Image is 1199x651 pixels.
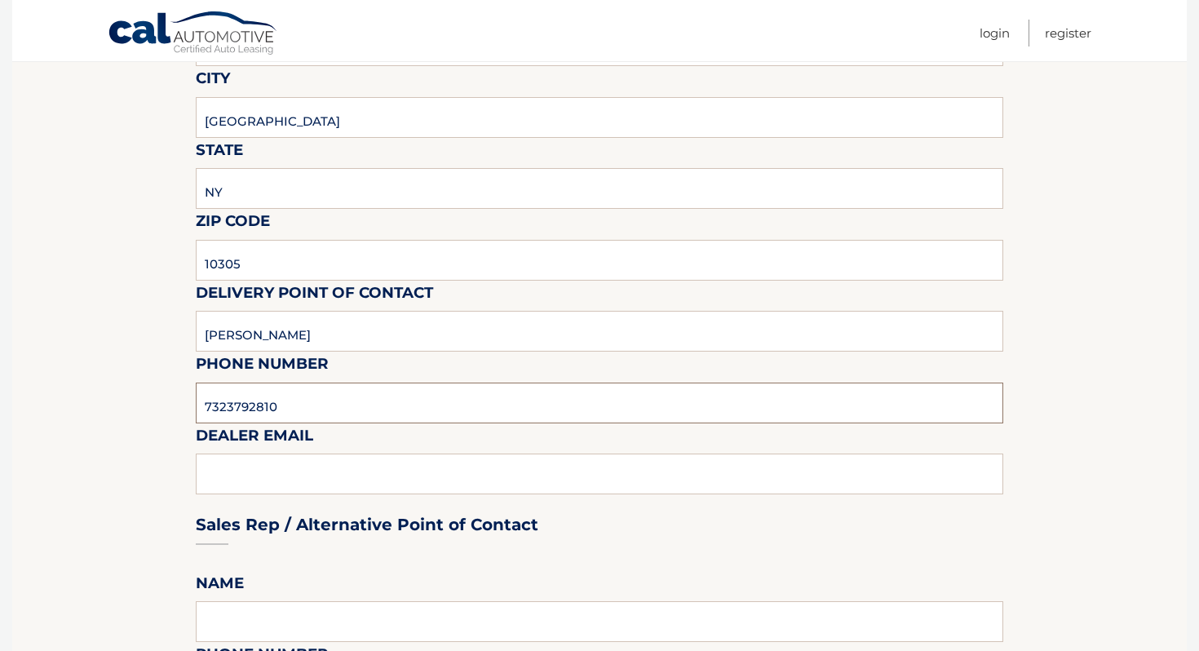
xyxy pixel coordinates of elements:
label: Phone Number [196,352,329,382]
h3: Sales Rep / Alternative Point of Contact [196,515,538,535]
label: Name [196,571,244,601]
label: City [196,66,230,96]
label: Delivery Point of Contact [196,281,433,311]
a: Register [1045,20,1091,46]
a: Cal Automotive [108,11,279,58]
label: Zip Code [196,209,270,239]
a: Login [980,20,1010,46]
label: Dealer Email [196,423,313,454]
label: State [196,138,243,168]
